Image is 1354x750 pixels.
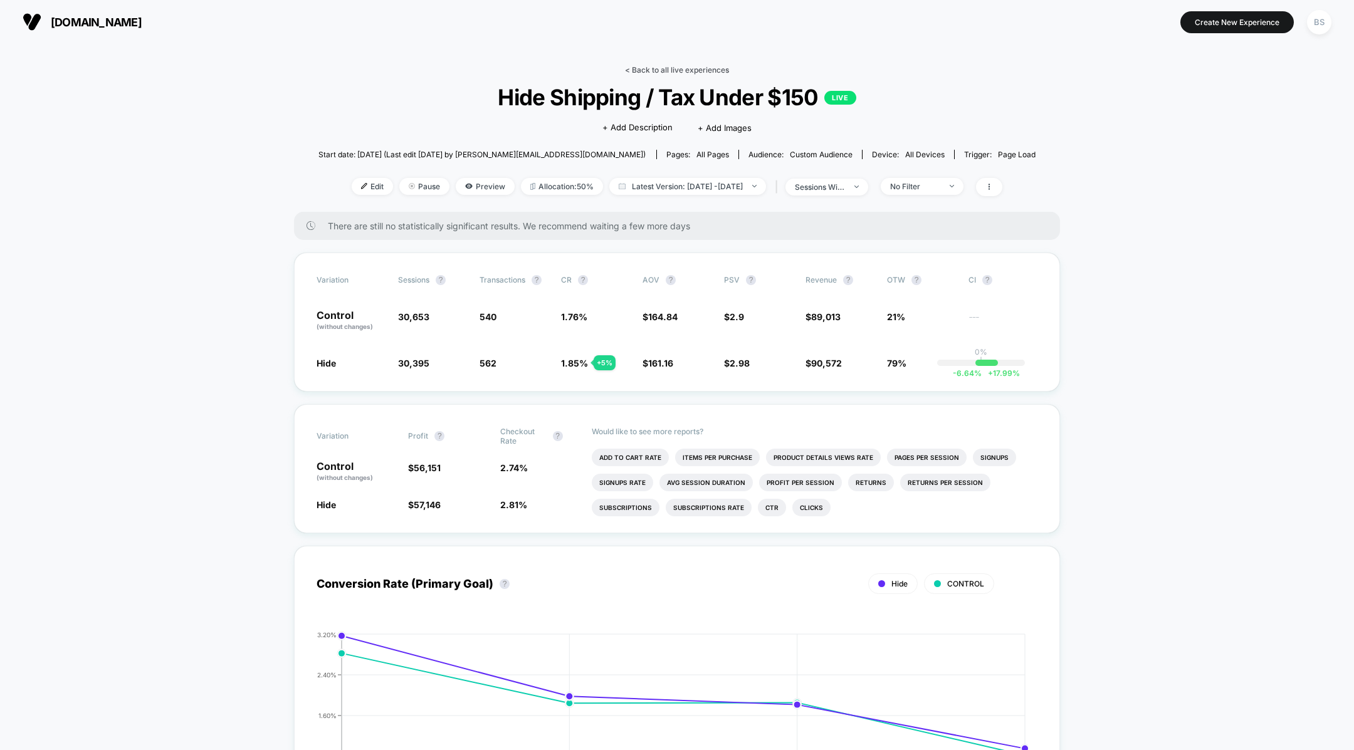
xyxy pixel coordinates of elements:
[953,368,982,378] span: -6.64 %
[361,183,367,189] img: edit
[759,474,842,491] li: Profit Per Session
[824,91,856,105] p: LIVE
[758,499,786,516] li: Ctr
[561,358,588,368] span: 1.85 %
[398,275,429,284] span: Sessions
[982,275,992,285] button: ?
[398,358,429,368] span: 30,395
[675,449,760,466] li: Items Per Purchase
[328,221,1035,231] span: There are still no statistically significant results. We recommend waiting a few more days
[317,323,373,330] span: (without changes)
[561,311,587,322] span: 1.76 %
[890,182,940,191] div: No Filter
[500,499,527,510] span: 2.81 %
[900,474,990,491] li: Returns Per Session
[968,313,1037,331] span: ---
[19,12,145,32] button: [DOMAIN_NAME]
[980,357,982,366] p: |
[23,13,41,31] img: Visually logo
[602,122,673,134] span: + Add Description
[748,150,853,159] div: Audience:
[1303,9,1335,35] button: BS
[414,499,441,510] span: 57,146
[811,311,841,322] span: 89,013
[1180,11,1294,33] button: Create New Experience
[862,150,954,159] span: Device:
[843,275,853,285] button: ?
[51,16,142,29] span: [DOMAIN_NAME]
[530,183,535,190] img: rebalance
[414,462,441,473] span: 56,151
[666,499,752,516] li: Subscriptions Rate
[947,579,984,588] span: CONTROL
[592,474,653,491] li: Signups Rate
[973,449,1016,466] li: Signups
[795,182,845,192] div: sessions with impression
[988,368,993,378] span: +
[811,358,842,368] span: 90,572
[408,431,428,440] span: Profit
[746,275,756,285] button: ?
[434,431,444,441] button: ?
[399,178,449,195] span: Pause
[532,275,542,285] button: ?
[666,150,729,159] div: Pages:
[724,275,740,284] span: PSV
[500,427,547,445] span: Checkout Rate
[806,358,842,368] span: $
[317,275,386,285] span: Variation
[317,670,337,678] tspan: 2.40%
[317,310,386,331] p: Control
[480,311,496,322] span: 540
[666,275,676,285] button: ?
[911,275,921,285] button: ?
[480,358,496,368] span: 562
[887,311,905,322] span: 21%
[887,275,956,285] span: OTW
[998,150,1036,159] span: Page Load
[561,275,572,284] span: CR
[408,462,441,473] span: $
[730,311,744,322] span: 2.9
[848,474,894,491] li: Returns
[625,65,729,75] a: < Back to all live experiences
[317,474,373,481] span: (without changes)
[724,311,744,322] span: $
[752,185,757,187] img: end
[975,347,987,357] p: 0%
[317,427,386,445] span: Variation
[730,358,750,368] span: 2.98
[398,311,429,322] span: 30,653
[354,84,1000,110] span: Hide Shipping / Tax Under $150
[578,275,588,285] button: ?
[964,150,1036,159] div: Trigger:
[643,358,673,368] span: $
[318,711,337,719] tspan: 1.60%
[318,150,646,159] span: Start date: [DATE] (Last edit [DATE] by [PERSON_NAME][EMAIL_ADDRESS][DOMAIN_NAME])
[594,355,616,370] div: + 5 %
[696,150,729,159] span: all pages
[521,178,603,195] span: Allocation: 50%
[968,275,1037,285] span: CI
[659,474,753,491] li: Avg Session Duration
[643,275,659,284] span: AOV
[619,183,626,189] img: calendar
[806,275,837,284] span: Revenue
[648,311,678,322] span: 164.84
[456,178,515,195] span: Preview
[891,579,908,588] span: Hide
[352,178,393,195] span: Edit
[724,358,750,368] span: $
[592,427,1037,436] p: Would like to see more reports?
[317,630,337,638] tspan: 3.20%
[887,449,967,466] li: Pages Per Session
[982,368,1020,378] span: 17.99 %
[480,275,525,284] span: Transactions
[436,275,446,285] button: ?
[905,150,945,159] span: all devices
[806,311,841,322] span: $
[409,183,415,189] img: end
[1307,10,1331,34] div: BS
[887,358,906,368] span: 79%
[592,449,669,466] li: Add To Cart Rate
